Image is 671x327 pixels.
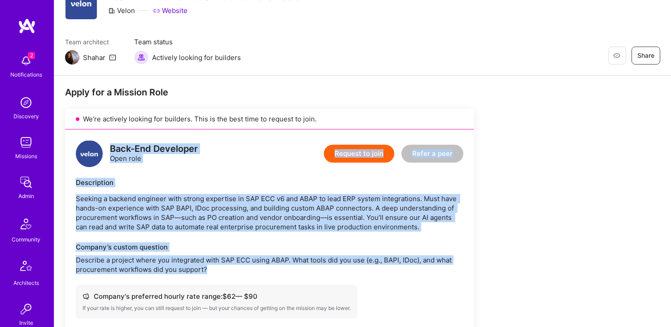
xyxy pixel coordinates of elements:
i: icon Mail [109,54,116,61]
img: Invite [17,300,35,318]
div: Company's preferred hourly rate range: $ 62 — $ 90 [83,292,351,301]
span: Actively looking for builders [152,53,241,62]
div: Open role [110,144,198,163]
img: Actively looking for builders [134,50,148,65]
span: Team status [134,37,241,47]
div: Apply for a Mission Role [65,86,474,98]
img: admin teamwork [17,173,35,191]
div: Description [76,178,463,187]
div: Velon [108,6,135,15]
img: bell [17,52,35,70]
div: Notifications [10,70,42,79]
img: discovery [17,94,35,112]
span: Share [637,51,654,60]
i: icon CompanyGray [108,7,115,14]
div: If your rate is higher, you can still request to join — but your chances of getting on the missio... [83,305,351,312]
p: Seeking a backend engineer with strong expertise in SAP ECC v6 and ABAP to lead ERP system integr... [76,194,463,232]
div: Shahar [83,53,105,62]
p: Describe a project where you integrated with SAP ECC using ABAP. What tools did you use (e.g., BA... [76,255,463,274]
div: Community [12,235,40,244]
i: icon EyeClosed [613,52,620,59]
div: Back-End Developer [110,144,198,154]
div: Discovery [13,112,39,121]
div: Company’s custom question [76,242,463,252]
button: Request to join [324,145,394,163]
div: Admin [18,191,34,201]
button: Share [632,47,660,65]
span: Team architect [65,37,116,47]
img: Team Architect [65,50,79,65]
div: Architects [13,278,39,288]
div: We’re actively looking for builders. This is the best time to request to join. [65,109,474,129]
img: Architects [15,257,37,278]
a: Website [153,6,187,15]
img: logo [18,18,36,34]
img: Community [15,213,37,235]
img: logo [76,140,103,167]
div: Missions [15,151,37,161]
span: 2 [28,52,35,59]
i: icon Cash [83,293,89,300]
button: Refer a peer [401,145,463,163]
img: teamwork [17,133,35,151]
